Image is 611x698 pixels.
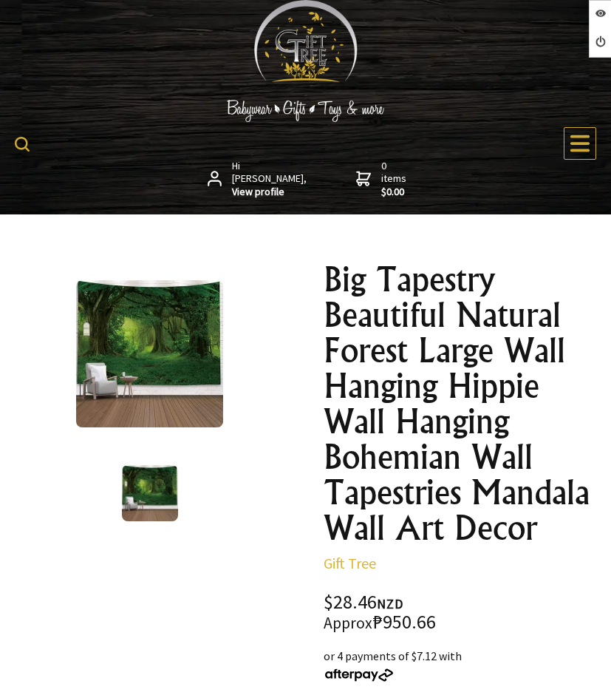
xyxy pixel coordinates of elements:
img: Big Tapestry Beautiful Natural Forest Large Wall Hanging Hippie Wall Hanging Bohemian Wall Tapest... [122,465,178,521]
span: Hi [PERSON_NAME], [232,160,308,199]
a: Hi [PERSON_NAME],View profile [208,160,309,199]
strong: $0.00 [381,186,409,199]
img: Big Tapestry Beautiful Natural Forest Large Wall Hanging Hippie Wall Hanging Bohemian Wall Tapest... [76,280,223,427]
div: or 4 payments of $7.12 with [324,647,600,682]
strong: View profile [232,186,308,199]
img: product search [15,137,30,152]
h1: Big Tapestry Beautiful Natural Forest Large Wall Hanging Hippie Wall Hanging Bohemian Wall Tapest... [324,262,600,546]
a: Gift Tree [324,554,376,572]
a: 0 items$0.00 [356,160,409,199]
span: 0 items [381,159,409,199]
div: $28.46 ₱950.66 [324,593,600,632]
img: Babywear - Gifts - Toys & more [195,100,417,122]
img: Afterpay [324,668,395,682]
small: Approx [324,613,372,633]
span: NZD [377,595,403,612]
